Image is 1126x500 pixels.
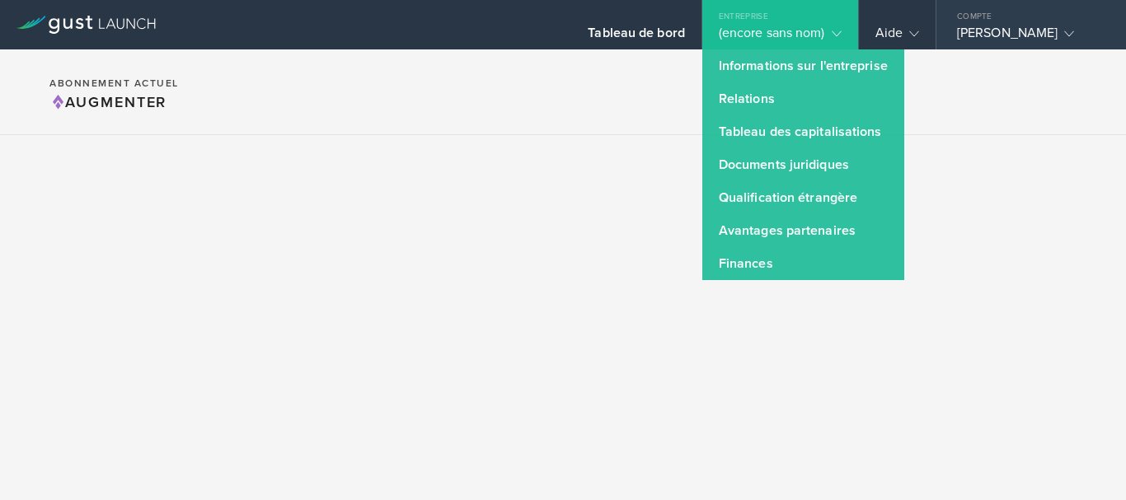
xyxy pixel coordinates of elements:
[588,25,685,41] font: Tableau de bord
[875,25,903,41] font: Aide
[719,25,825,41] font: (encore sans nom)
[1044,421,1126,500] div: Widget de chat
[719,12,768,21] font: Entreprise
[957,25,1058,41] font: [PERSON_NAME]
[65,93,167,111] font: Augmenter
[1044,421,1126,500] iframe: Chat Widget
[49,77,179,89] font: Abonnement actuel
[957,12,992,21] font: Compte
